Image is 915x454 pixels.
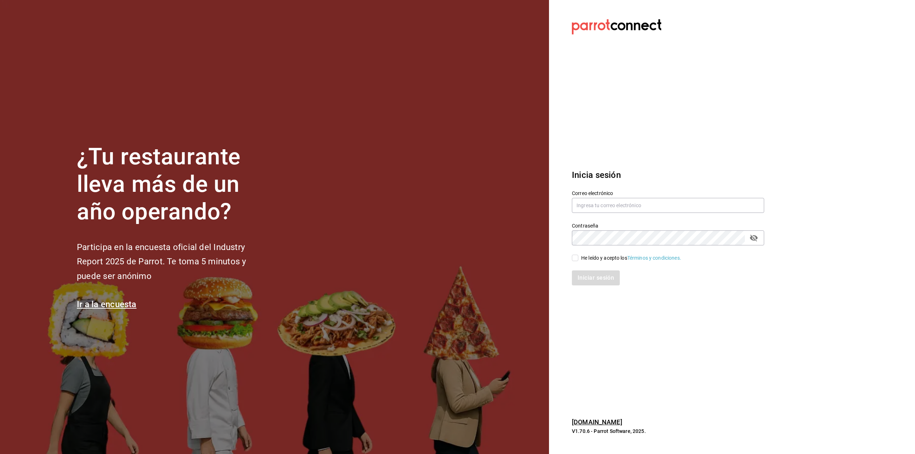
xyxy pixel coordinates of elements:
[581,254,681,262] div: He leído y acepto los
[572,191,764,196] label: Correo electrónico
[572,428,764,435] p: V1.70.6 - Parrot Software, 2025.
[572,169,764,181] h3: Inicia sesión
[572,223,764,228] label: Contraseña
[77,143,270,225] h1: ¿Tu restaurante lleva más de un año operando?
[572,198,764,213] input: Ingresa tu correo electrónico
[748,232,760,244] button: passwordField
[77,299,137,309] a: Ir a la encuesta
[572,418,622,426] a: [DOMAIN_NAME]
[77,240,270,284] h2: Participa en la encuesta oficial del Industry Report 2025 de Parrot. Te toma 5 minutos y puede se...
[627,255,681,261] a: Términos y condiciones.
